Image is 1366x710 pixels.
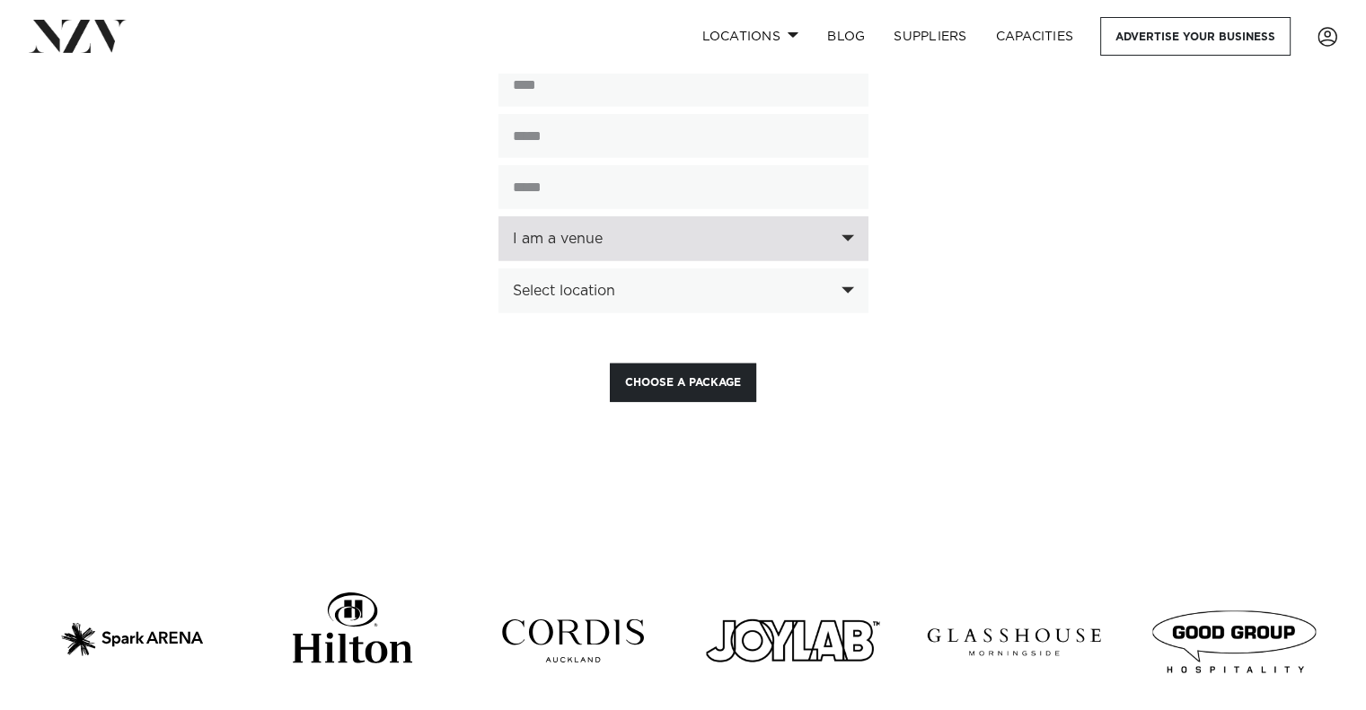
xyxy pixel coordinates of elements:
a: Advertise your business [1100,17,1291,56]
div: I am a venue [513,231,834,247]
a: BLOG [813,17,879,56]
a: Locations [687,17,813,56]
button: Choose a Package [610,364,756,402]
a: Capacities [982,17,1088,56]
a: SUPPLIERS [879,17,981,56]
div: Select location [513,283,834,299]
img: nzv-logo.png [29,20,127,52]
